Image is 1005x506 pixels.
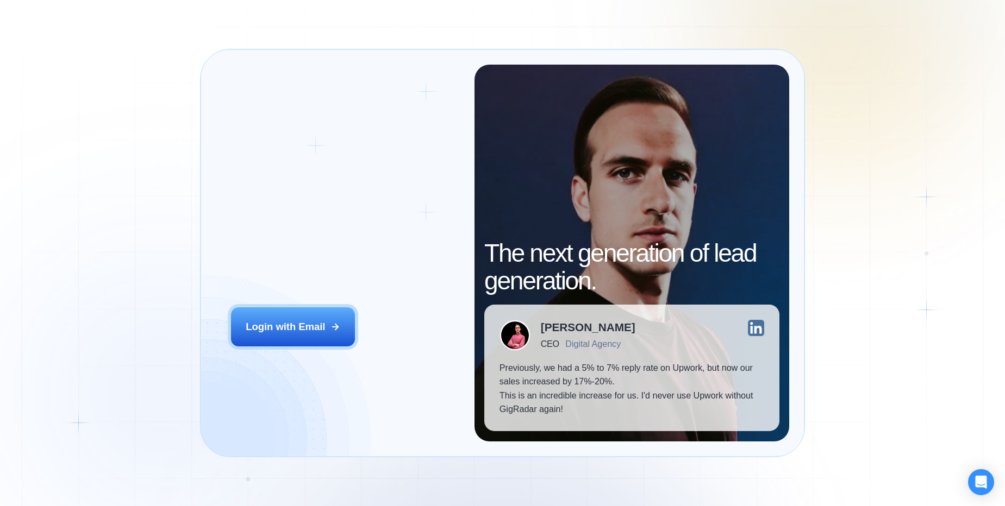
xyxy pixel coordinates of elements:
[231,307,355,346] button: Login with Email
[565,339,621,349] div: Digital Agency
[968,469,994,495] div: Open Intercom Messenger
[246,320,325,333] div: Login with Email
[541,339,559,349] div: CEO
[500,361,764,416] p: Previously, we had a 5% to 7% reply rate on Upwork, but now our sales increased by 17%-20%. This ...
[541,322,635,333] div: [PERSON_NAME]
[484,239,779,295] h2: The next generation of lead generation.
